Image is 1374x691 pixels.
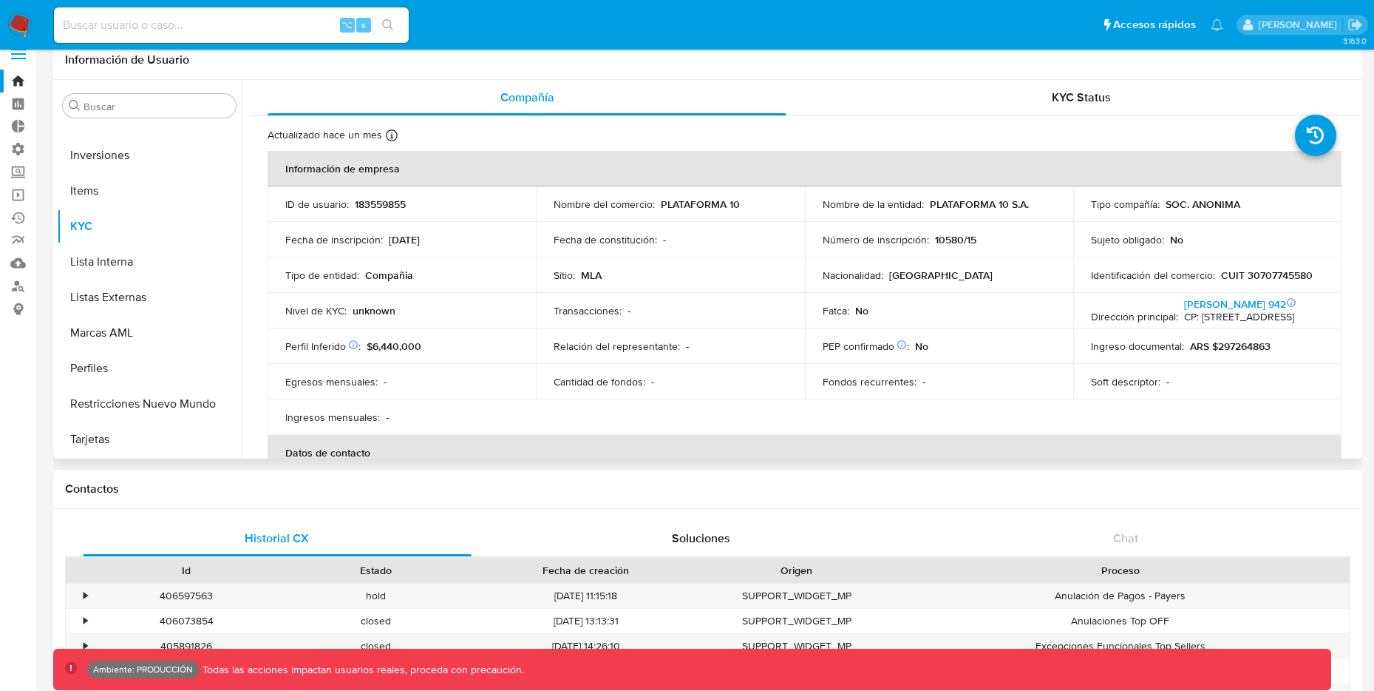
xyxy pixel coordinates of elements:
div: 406597563 [92,584,281,608]
span: s [361,18,366,32]
div: closed [281,634,470,658]
p: Tipo de entidad : [285,269,359,282]
span: Accesos rápidos [1113,17,1196,33]
button: Listas Externas [57,280,242,315]
div: [DATE] 13:13:31 [470,609,701,633]
div: SUPPORT_WIDGET_MP [701,609,891,633]
p: - [922,375,925,388]
span: $6,440,000 [367,339,421,354]
div: 405891826 [92,634,281,658]
div: Origen [712,563,880,578]
p: Perfil Inferido : [285,340,361,353]
button: KYC [57,209,242,244]
div: • [84,589,87,603]
p: Ingreso documental : [1091,340,1184,353]
div: closed [281,609,470,633]
p: - [1166,375,1169,388]
button: Marcas AML [57,315,242,351]
p: Ingresos mensuales : [285,411,380,424]
p: 10580/15 [935,233,976,246]
div: SUPPORT_WIDGET_MP [701,634,891,658]
p: Nivel de KYC : [285,304,347,317]
p: - [386,411,389,424]
p: Relación del representante : [554,340,680,353]
p: PLATAFORMA 10 S.A. [930,198,1029,211]
p: Identificación del comercio : [1091,269,1215,282]
p: No [1170,233,1183,246]
h1: Información de Usuario [65,53,189,67]
p: Fecha de inscripción : [285,233,383,246]
p: Dirección principal : [1091,310,1178,323]
p: ARS $297264863 [1190,340,1271,353]
p: PEP confirmado : [823,340,909,353]
div: Anulaciones Top OFF [891,609,1350,633]
h1: Contactos [65,482,1350,496]
p: Actualizado hace un mes [268,128,382,142]
span: Chat [1113,530,1138,547]
p: Fatca : [823,304,849,317]
p: SOC. ANONIMA [1166,198,1240,211]
p: Ambiente: PRODUCCIÓN [93,667,193,673]
div: • [84,614,87,628]
div: SUPPORT_WIDGET_MP [701,584,891,608]
span: Compañía [500,89,554,106]
button: Lista Interna [57,244,242,280]
p: Número de inscripción : [823,233,929,246]
p: Soft descriptor : [1091,375,1160,388]
p: unknown [353,304,395,317]
input: Buscar usuario o caso... [54,16,409,35]
p: Tipo compañía : [1091,198,1160,211]
p: - [651,375,654,388]
p: Compañia [365,269,413,282]
button: search-icon [373,15,403,36]
p: 183559855 [355,198,406,211]
p: Transacciones : [554,304,622,317]
div: • [84,639,87,653]
p: MLA [581,269,602,282]
p: - [384,375,387,388]
h4: CP: [STREET_ADDRESS] [1184,311,1296,324]
button: Restricciones Nuevo Mundo [57,386,242,422]
input: Buscar [84,100,230,113]
button: Perfiles [57,351,242,386]
span: Soluciones [672,530,730,547]
div: Proceso [902,563,1339,578]
span: 3.163.0 [1343,35,1367,47]
p: [DATE] [389,233,420,246]
p: No [855,304,868,317]
div: hold [281,584,470,608]
p: ID de usuario : [285,198,349,211]
p: Nombre del comercio : [554,198,655,211]
div: Anulación de Pagos - Payers [891,584,1350,608]
p: Nombre de la entidad : [823,198,924,211]
p: PLATAFORMA 10 [661,198,740,211]
th: Datos de contacto [268,435,1341,471]
p: luis.birchenz@mercadolibre.com [1259,18,1342,32]
a: Notificaciones [1211,18,1223,31]
span: ⌥ [341,18,353,32]
span: KYC Status [1052,89,1111,106]
div: Id [102,563,271,578]
button: Inversiones [57,138,242,173]
div: Excepciones Funcionales Top Sellers [891,634,1350,658]
p: No [915,340,928,353]
p: Fecha de constitución : [554,233,657,246]
div: [DATE] 11:15:18 [470,584,701,608]
button: Tarjetas [57,422,242,457]
span: Historial CX [245,530,309,547]
p: - [628,304,630,317]
button: Items [57,173,242,209]
button: Buscar [69,100,81,112]
p: CUIT 30707745580 [1221,269,1313,282]
a: [PERSON_NAME] 942 [1184,297,1286,311]
p: Egresos mensuales : [285,375,378,388]
div: [DATE] 14:26:10 [470,634,701,658]
p: - [686,340,689,353]
p: - [663,233,666,246]
p: Sujeto obligado : [1091,233,1164,246]
a: Salir [1347,17,1363,33]
p: Todas las acciones impactan usuarios reales, proceda con precaución. [199,663,524,677]
div: Estado [291,563,460,578]
p: Fondos recurrentes : [823,375,916,388]
p: Nacionalidad : [823,269,883,282]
